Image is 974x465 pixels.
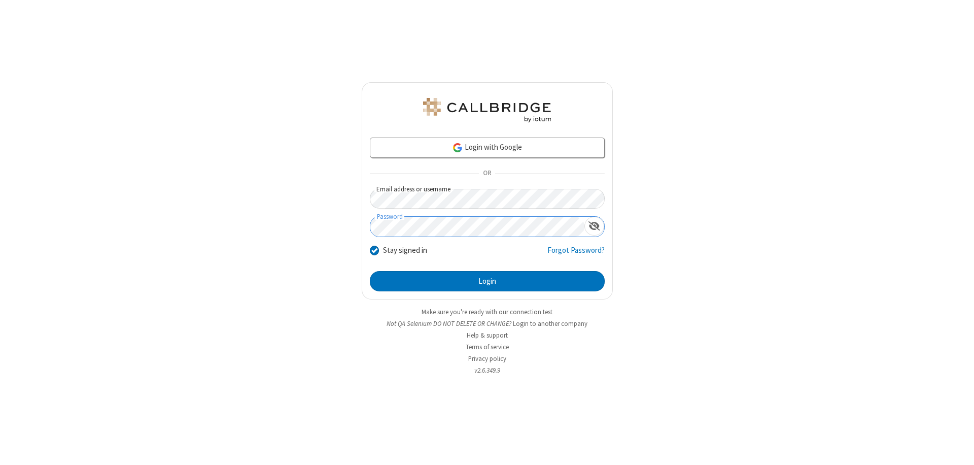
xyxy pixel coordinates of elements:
input: Password [370,217,584,237]
a: Forgot Password? [547,245,605,264]
input: Email address or username [370,189,605,209]
button: Login [370,271,605,291]
a: Help & support [467,331,508,340]
a: Make sure you're ready with our connection test [422,308,552,316]
img: QA Selenium DO NOT DELETE OR CHANGE [421,98,553,122]
div: Show password [584,217,604,236]
a: Terms of service [466,343,509,351]
a: Login with Google [370,138,605,158]
button: Login to another company [513,319,587,328]
li: Not QA Selenium DO NOT DELETE OR CHANGE? [362,319,613,328]
img: google-icon.png [452,142,463,153]
span: OR [479,167,495,181]
a: Privacy policy [468,354,506,363]
li: v2.6.349.9 [362,366,613,375]
label: Stay signed in [383,245,427,256]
